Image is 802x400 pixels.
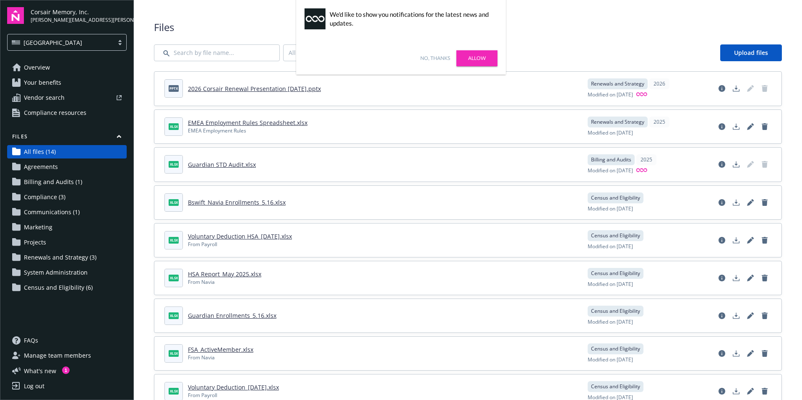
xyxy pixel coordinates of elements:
[24,76,61,89] span: Your benefits
[23,38,82,47] span: [GEOGRAPHIC_DATA]
[744,309,757,322] a: Edit document
[7,145,127,158] a: All files (14)
[7,76,127,89] a: Your benefits
[715,82,729,95] a: View file details
[744,196,757,209] a: Edit document
[12,38,109,47] span: [GEOGRAPHIC_DATA]
[729,271,743,285] a: Download document
[588,318,633,326] span: Modified on [DATE]
[649,78,669,89] div: 2026
[7,160,127,174] a: Agreements
[169,388,179,394] span: xlsx
[715,271,729,285] a: View file details
[31,8,127,16] span: Corsair Memory, Inc.
[169,161,179,167] span: xlsx
[591,307,640,315] span: Census and Eligibility
[715,309,729,322] a: View file details
[169,199,179,205] span: xlsx
[591,80,644,88] span: Renewals and Strategy
[188,127,307,135] div: EMEA Employment Rules
[758,82,771,95] span: Delete document
[591,383,640,390] span: Census and Eligibility
[188,345,253,353] a: FSA_ActiveMember.xlsx
[744,384,757,398] a: Edit document
[729,347,743,360] a: Download document
[715,384,729,398] a: View file details
[169,275,179,281] span: xlsx
[734,49,768,57] span: Upload files
[7,190,127,204] a: Compliance (3)
[588,129,633,137] span: Modified on [DATE]
[729,120,743,133] a: Download document
[24,281,93,294] span: Census and Eligibility (6)
[24,205,80,219] span: Communications (1)
[188,198,286,206] a: Bswift_Navia Enrollments_5.16.xlsx
[169,312,179,319] span: xlsx
[591,232,640,239] span: Census and Eligibility
[7,266,127,279] a: System Administration
[588,243,633,250] span: Modified on [DATE]
[744,158,757,171] a: Edit document
[591,270,640,277] span: Census and Eligibility
[24,366,56,375] span: What ' s new
[715,347,729,360] a: View file details
[330,10,493,28] div: We'd like to show you notifications for the latest news and updates.
[188,383,279,391] a: Voluntary Deduction_[DATE].xlsx
[591,118,644,126] span: Renewals and Strategy
[7,133,127,143] button: Files
[24,334,38,347] span: FAQs
[744,271,757,285] a: Edit document
[188,354,253,361] div: From Navia
[729,82,743,95] a: Download document
[7,7,24,24] img: navigator-logo.svg
[588,205,633,213] span: Modified on [DATE]
[588,356,633,364] span: Modified on [DATE]
[24,175,82,189] span: Billing and Audits (1)
[720,44,782,61] a: Upload files
[758,234,771,247] a: Delete document
[154,20,782,34] span: Files
[7,61,127,74] a: Overview
[7,91,127,104] a: Vendor search
[758,384,771,398] a: Delete document
[591,156,631,164] span: Billing and Audits
[7,205,127,219] a: Communications (1)
[758,271,771,285] a: Delete document
[636,154,656,165] div: 2025
[154,44,280,61] input: Search by file name...
[744,82,757,95] span: Edit document
[758,158,771,171] span: Delete document
[715,196,729,209] a: View file details
[62,366,70,374] div: 1
[188,85,321,93] a: 2026 Corsair Renewal Presentation [DATE].pptx
[24,106,86,119] span: Compliance resources
[188,278,261,286] div: From Navia
[729,158,743,171] a: Download document
[7,281,127,294] a: Census and Eligibility (6)
[744,347,757,360] a: Edit document
[588,281,633,288] span: Modified on [DATE]
[169,350,179,356] span: xlsx
[7,106,127,119] a: Compliance resources
[715,158,729,171] a: View file details
[24,221,52,234] span: Marketing
[729,234,743,247] a: Download document
[169,237,179,243] span: xlsx
[744,234,757,247] a: Edit document
[31,16,127,24] span: [PERSON_NAME][EMAIL_ADDRESS][PERSON_NAME][DOMAIN_NAME]
[649,117,669,127] div: 2025
[456,50,497,66] a: Allow
[188,312,276,319] a: Guardian Enrollments_5.16.xlsx
[24,160,58,174] span: Agreements
[24,379,44,393] div: Log out
[7,349,127,362] a: Manage team members
[188,241,292,248] div: From Payroll
[24,91,65,104] span: Vendor search
[188,270,261,278] a: HSA Report_May 2025.xlsx
[588,91,633,99] span: Modified on [DATE]
[729,196,743,209] a: Download document
[188,392,279,399] div: From Payroll
[744,120,757,133] a: Edit document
